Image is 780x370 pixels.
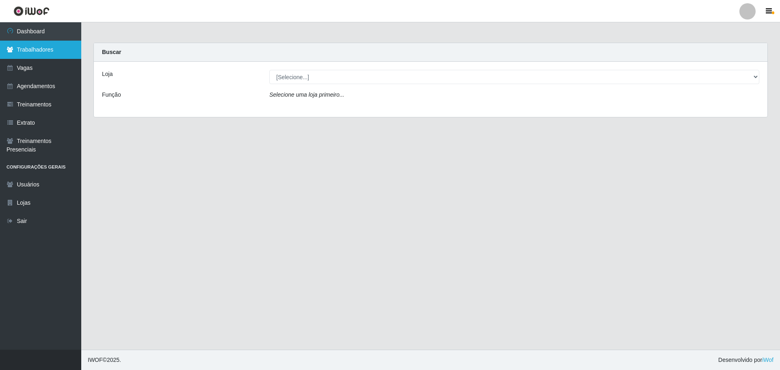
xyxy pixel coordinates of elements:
[88,356,121,364] span: © 2025 .
[102,91,121,99] label: Função
[102,49,121,55] strong: Buscar
[88,357,103,363] span: IWOF
[102,70,113,78] label: Loja
[762,357,773,363] a: iWof
[718,356,773,364] span: Desenvolvido por
[269,91,344,98] i: Selecione uma loja primeiro...
[13,6,50,16] img: CoreUI Logo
